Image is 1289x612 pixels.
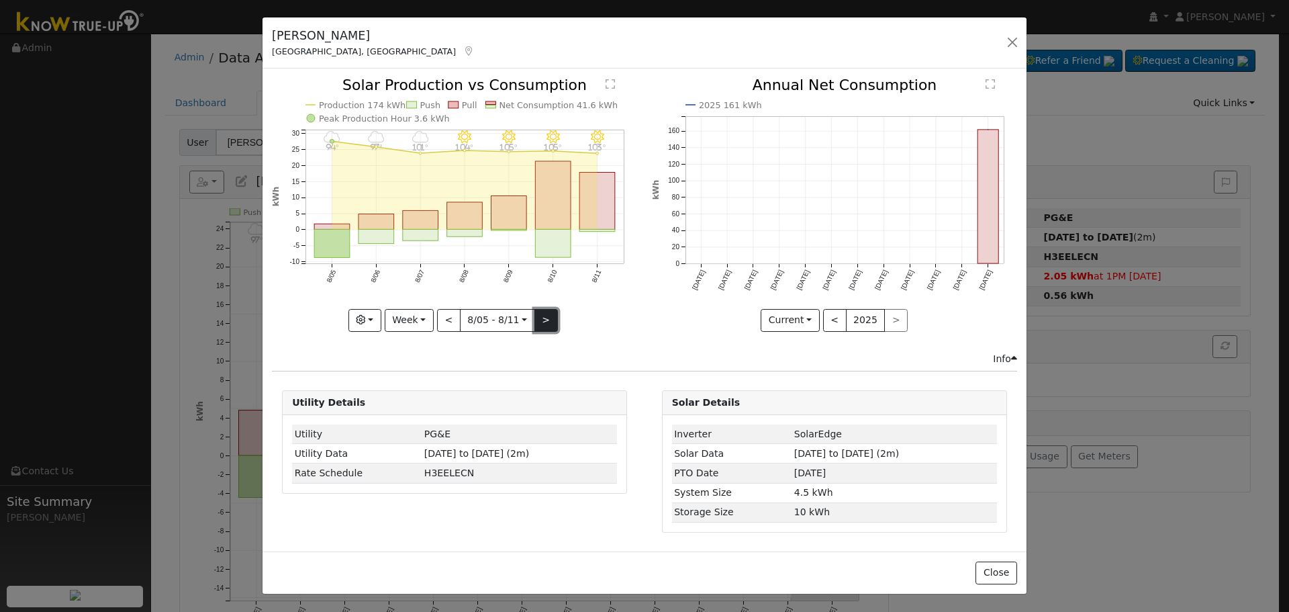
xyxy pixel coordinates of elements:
text: 30 [292,130,300,137]
td: Rate Schedule [292,464,422,483]
text: 40 [671,227,679,234]
rect: onclick="" [536,230,571,258]
rect: onclick="" [403,230,438,241]
text: 20 [292,162,300,169]
text: 8/10 [546,269,559,284]
text: [DATE] [951,269,967,291]
circle: onclick="" [330,140,334,144]
button: < [437,309,461,332]
text: [DATE] [716,269,732,291]
td: System Size [672,483,792,502]
text: 8/07 [414,269,426,284]
button: > [534,309,558,332]
span: [DATE] to [DATE] (2m) [794,448,899,459]
i: 8/05 - Cloudy [324,130,340,144]
button: Close [975,562,1016,584]
rect: onclick="" [359,214,394,230]
text: 100 [668,177,679,185]
td: Utility Data [292,444,422,464]
p: 105° [542,144,565,151]
text: kWh [651,180,661,200]
text: Production 174 kWh [319,100,405,110]
text: [DATE] [977,269,993,291]
text: 10 [292,194,300,202]
p: 101° [409,144,432,151]
text: 2025 161 kWh [699,100,762,110]
rect: onclick="" [536,161,571,230]
span: [DATE] [794,468,826,478]
td: Storage Size [672,502,792,522]
strong: Utility Details [292,397,365,408]
span: ID: 4673891, authorized: 07/15/25 [794,429,842,439]
rect: onclick="" [977,130,998,263]
text: 8/06 [369,269,381,284]
button: 2025 [846,309,886,332]
span: N [424,468,474,478]
span: 4.5 kWh [794,487,833,498]
text: 80 [671,194,679,202]
button: 8/05 - 8/11 [460,309,535,332]
text: 160 [668,128,679,135]
rect: onclick="" [580,173,616,230]
text: [DATE] [821,269,837,291]
p: 94° [320,144,344,151]
span: [DATE] to [DATE] (2m) [424,448,529,459]
text: [DATE] [743,269,758,291]
text: 20 [671,244,679,251]
text: 8/08 [458,269,470,284]
rect: onclick="" [491,230,527,231]
circle: onclick="" [508,150,510,153]
rect: onclick="" [403,211,438,230]
span: 10 kWh [794,507,830,517]
text: Peak Production Hour 3.6 kWh [319,114,450,124]
text: Push [420,100,441,110]
circle: onclick="" [986,127,991,132]
rect: onclick="" [314,224,350,230]
p: 103° [585,144,609,151]
text: [DATE] [847,269,863,291]
text: [DATE] [769,269,784,291]
text: -10 [290,258,300,265]
td: Solar Data [672,444,792,464]
text: 60 [671,210,679,218]
button: Current [761,309,820,332]
rect: onclick="" [314,230,350,258]
text: 5 [296,210,300,218]
text: Annual Net Consumption [752,77,937,93]
text: 0 [675,260,679,267]
rect: onclick="" [491,196,527,230]
td: Utility [292,425,422,444]
text: 0 [296,226,300,234]
span: [GEOGRAPHIC_DATA], [GEOGRAPHIC_DATA] [272,46,456,56]
text: [DATE] [873,269,889,291]
text: 8/11 [591,269,603,284]
text: 25 [292,146,300,153]
td: PTO Date [672,464,792,483]
text:  [606,79,615,89]
div: Info [993,352,1017,366]
rect: onclick="" [580,230,616,232]
circle: onclick="" [375,146,377,148]
td: Inverter [672,425,792,444]
text: [DATE] [925,269,941,291]
text: -5 [293,243,299,250]
rect: onclick="" [359,230,394,244]
circle: onclick="" [463,149,466,152]
p: 97° [365,144,388,151]
text: [DATE] [691,269,706,291]
p: 105° [497,144,521,151]
text: 8/09 [502,269,514,284]
button: < [823,309,847,332]
text: [DATE] [795,269,810,291]
text: 8/05 [325,269,337,284]
circle: onclick="" [596,152,599,155]
text:  [986,79,995,89]
text: [DATE] [900,269,915,291]
p: 104° [453,144,477,151]
a: Map [463,46,475,56]
text: Pull [462,100,477,110]
circle: onclick="" [419,152,422,155]
rect: onclick="" [447,202,483,230]
i: 8/07 - Cloudy [412,130,429,144]
circle: onclick="" [552,150,555,152]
